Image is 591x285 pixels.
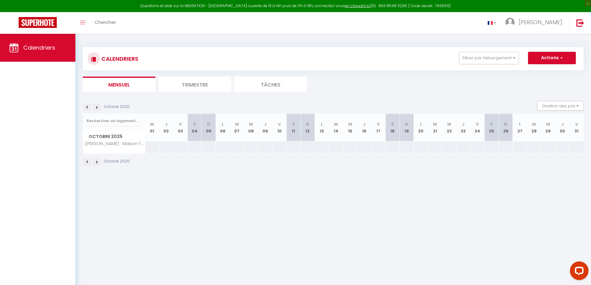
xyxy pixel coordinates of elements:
[476,121,479,127] abbr: V
[462,121,464,127] abbr: J
[532,121,536,127] abbr: M
[442,114,456,141] th: 22
[159,114,173,141] th: 02
[234,77,307,92] li: Tâches
[286,114,301,141] th: 11
[414,114,428,141] th: 20
[83,132,145,141] span: Octobre 2025
[433,121,437,127] abbr: M
[104,104,130,110] p: Octobre 2025
[165,121,168,127] abbr: J
[357,114,371,141] th: 16
[95,19,116,25] span: Chercher
[83,77,155,92] li: Mensuel
[575,121,578,127] abbr: V
[456,114,471,141] th: 23
[528,52,576,64] button: Actions
[541,114,555,141] th: 29
[202,114,216,141] th: 05
[405,121,408,127] abbr: D
[159,77,231,92] li: Trimestre
[348,121,352,127] abbr: M
[527,114,541,141] th: 28
[329,114,343,141] th: 14
[100,52,138,66] h3: CALENDRIERS
[377,121,380,127] abbr: V
[576,19,584,27] img: logout
[235,121,239,127] abbr: M
[485,114,499,141] th: 25
[345,3,371,8] a: en cliquant ici
[264,121,266,127] abbr: J
[428,114,442,141] th: 21
[334,121,338,127] abbr: M
[145,114,159,141] th: 01
[258,114,272,141] th: 09
[216,114,230,141] th: 06
[519,18,562,26] span: [PERSON_NAME]
[150,121,154,127] abbr: M
[207,121,210,127] abbr: D
[447,121,451,127] abbr: M
[470,114,485,141] th: 24
[272,114,287,141] th: 10
[244,114,258,141] th: 08
[561,121,564,127] abbr: J
[104,158,130,164] p: Octobre 2025
[519,121,521,127] abbr: L
[278,121,281,127] abbr: V
[386,114,400,141] th: 18
[546,121,550,127] abbr: M
[222,121,224,127] abbr: L
[400,114,414,141] th: 19
[363,121,365,127] abbr: J
[371,114,386,141] th: 17
[569,114,584,141] th: 31
[84,141,146,146] span: [PERSON_NAME] : Maison familiale bretonne - Etel
[19,17,57,28] img: Super Booking
[504,121,507,127] abbr: D
[179,121,182,127] abbr: V
[321,121,323,127] abbr: L
[306,121,309,127] abbr: D
[187,114,202,141] th: 04
[513,114,527,141] th: 27
[173,114,188,141] th: 03
[490,121,493,127] abbr: S
[501,12,570,34] a: ... [PERSON_NAME]
[23,44,55,51] span: Calendriers
[87,115,141,127] input: Rechercher un logement...
[315,114,329,141] th: 13
[301,114,315,141] th: 12
[193,121,196,127] abbr: S
[499,114,513,141] th: 26
[90,12,121,34] a: Chercher
[292,121,295,127] abbr: S
[537,101,584,110] button: Gestion des prix
[459,52,519,64] button: Filtrer par hébergement
[505,18,515,27] img: ...
[565,259,591,285] iframe: LiveChat chat widget
[343,114,357,141] th: 15
[230,114,244,141] th: 07
[249,121,253,127] abbr: M
[420,121,422,127] abbr: L
[555,114,570,141] th: 30
[391,121,394,127] abbr: S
